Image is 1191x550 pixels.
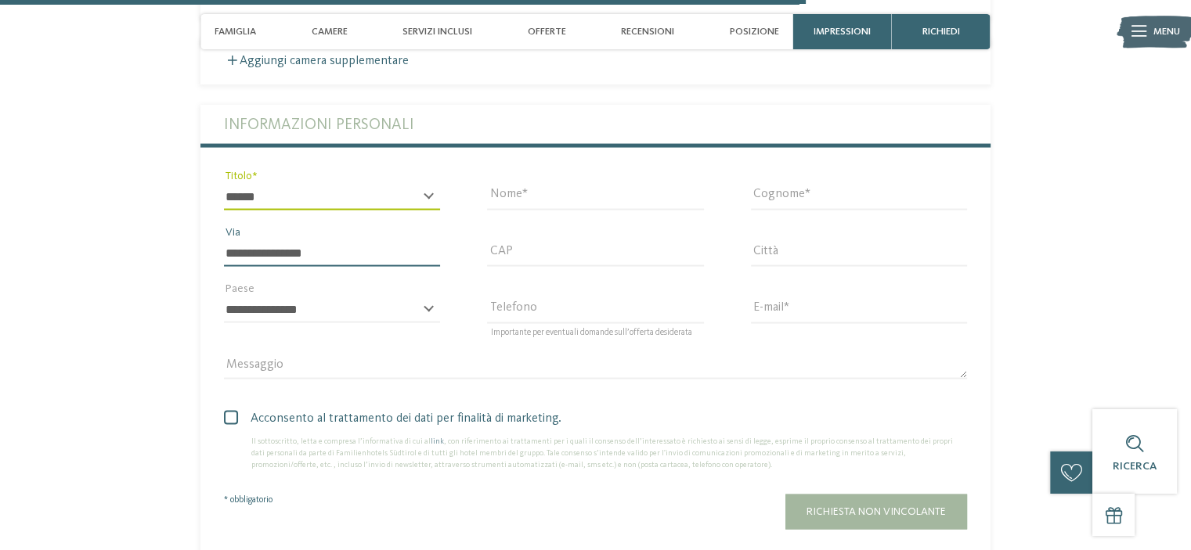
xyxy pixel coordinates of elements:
span: Ricerca [1113,461,1157,472]
span: richiedi [922,26,960,38]
span: Posizione [730,26,779,38]
label: Informazioni personali [224,105,967,144]
a: link [431,437,444,445]
span: Servizi inclusi [402,26,472,38]
div: Il sottoscritto, letta e compresa l’informativa di cui al , con riferimento ai trattamenti per i ... [224,436,967,471]
input: Acconsento al trattamento dei dati per finalità di marketing. [224,409,228,436]
span: Offerte [528,26,566,38]
span: Importante per eventuali domande sull’offerta desiderata [491,329,692,337]
span: Famiglia [215,26,256,38]
button: Richiesta non vincolante [785,494,967,530]
span: Impressioni [814,26,871,38]
span: Recensioni [621,26,674,38]
label: Aggiungi camera supplementare [224,55,409,67]
span: Acconsento al trattamento dei dati per finalità di marketing. [236,409,967,428]
span: Richiesta non vincolante [807,506,946,517]
span: * obbligatorio [224,495,272,505]
span: Camere [312,26,348,38]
